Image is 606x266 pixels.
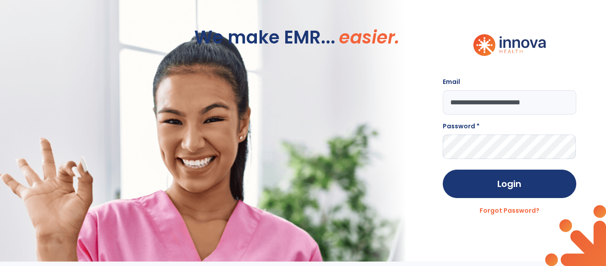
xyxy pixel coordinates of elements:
[339,24,399,51] span: easier.
[473,34,545,78] img: logo.svg
[497,178,521,190] span: Login
[480,206,539,215] a: Forgot Password?
[443,170,576,198] button: Login
[443,77,474,87] label: Email
[194,24,335,51] span: We make EMR...
[443,122,480,131] label: Password *
[545,205,606,266] img: login_doodle.svg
